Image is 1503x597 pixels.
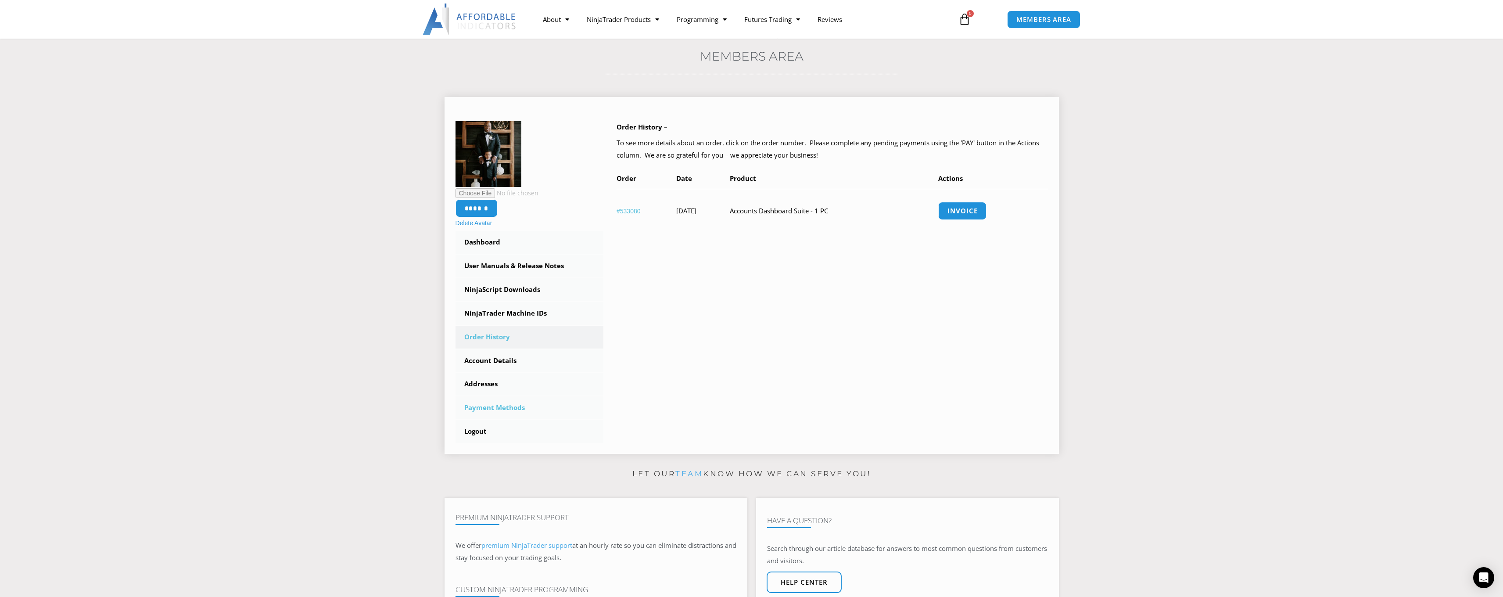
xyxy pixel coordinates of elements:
[481,541,572,550] a: premium NinjaTrader support
[617,122,667,131] b: Order History –
[445,467,1059,481] p: Let our know how we can serve you!
[456,219,492,227] a: Delete Avatar
[767,516,1048,525] h4: Have A Question?
[578,9,668,29] a: NinjaTrader Products
[456,231,604,254] a: Dashboard
[534,9,948,29] nav: Menu
[423,4,517,35] img: LogoAI | Affordable Indicators – NinjaTrader
[938,202,986,220] a: Invoice order number 533080
[1007,11,1080,29] a: MEMBERS AREA
[1473,567,1494,588] div: Open Intercom Messenger
[456,255,604,277] a: User Manuals & Release Notes
[676,206,696,215] time: [DATE]
[767,543,1048,567] p: Search through our article database for answers to most common questions from customers and visit...
[456,513,736,522] h4: Premium NinjaTrader Support
[456,396,604,419] a: Payment Methods
[809,9,851,29] a: Reviews
[456,326,604,349] a: Order History
[617,174,636,183] span: Order
[456,541,736,562] span: at an hourly rate so you can eliminate distractions and stay focused on your trading goals.
[730,189,939,233] td: Accounts Dashboard Suite - 1 PC
[456,585,736,594] h4: Custom NinjaTrader Programming
[945,7,984,32] a: 0
[767,572,842,593] a: Help center
[700,49,804,64] a: Members Area
[456,278,604,301] a: NinjaScript Downloads
[617,137,1048,162] p: To see more details about an order, click on the order number. Please complete any pending paymen...
[456,373,604,396] a: Addresses
[938,174,963,183] span: Actions
[456,541,481,550] span: We offer
[967,10,974,17] span: 0
[781,579,828,586] span: Help center
[456,302,604,325] a: NinjaTrader Machine IDs
[675,469,703,478] a: team
[456,349,604,372] a: Account Details
[735,9,809,29] a: Futures Trading
[456,420,604,443] a: Logout
[534,9,578,29] a: About
[456,231,604,443] nav: Account pages
[730,174,756,183] span: Product
[668,9,735,29] a: Programming
[1016,16,1071,23] span: MEMBERS AREA
[617,208,641,215] a: View order number 533080
[676,174,692,183] span: Date
[456,121,521,187] img: PAO_0176-150x150.jpg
